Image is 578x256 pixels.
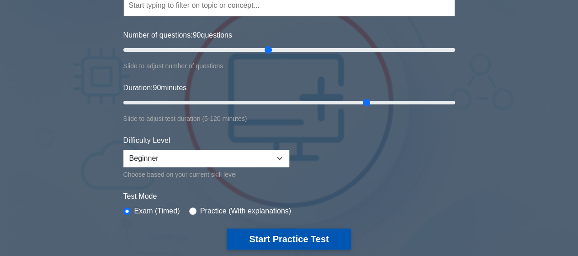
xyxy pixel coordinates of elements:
div: Choose based on your current skill level [123,169,289,180]
label: Exam (Timed) [134,206,180,217]
label: Number of questions: questions [123,30,232,41]
label: Test Mode [123,191,455,202]
span: 90 [193,31,201,39]
label: Duration: minutes [123,82,187,93]
div: Slide to adjust number of questions [123,60,455,71]
span: 90 [153,84,161,92]
label: Practice (With explanations) [200,206,291,217]
button: Start Practice Test [227,229,350,250]
label: Difficulty Level [123,135,170,146]
div: Slide to adjust test duration (5-120 minutes) [123,113,455,124]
